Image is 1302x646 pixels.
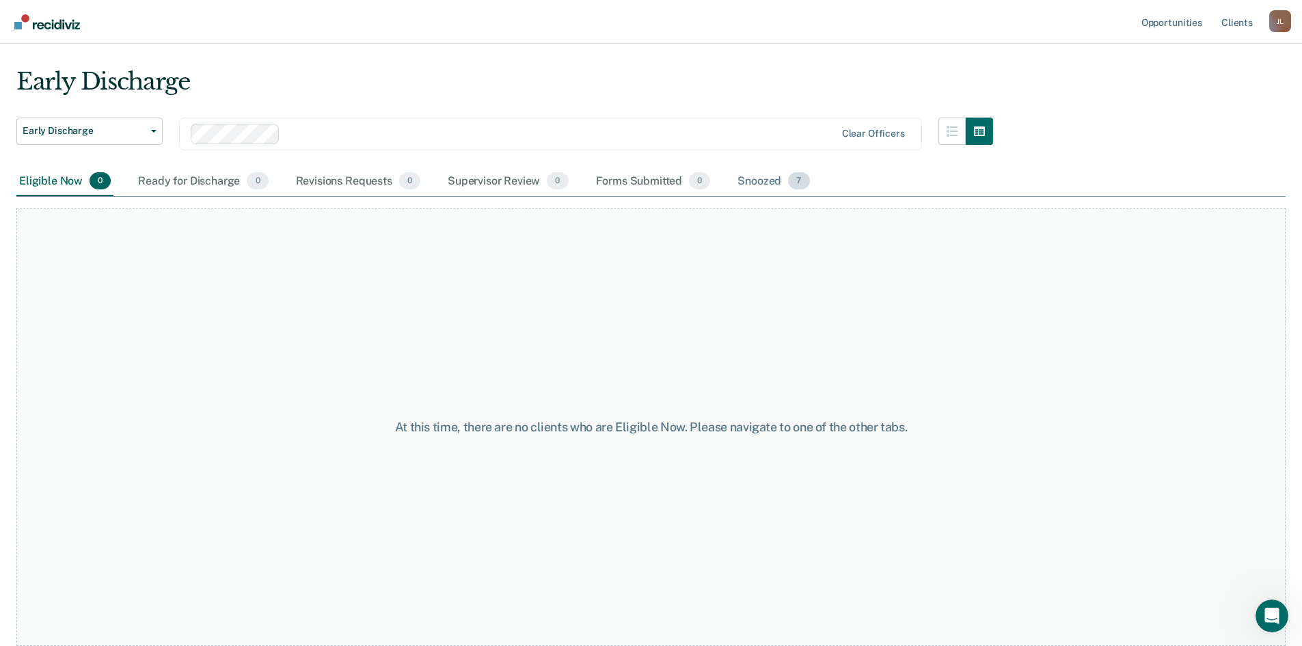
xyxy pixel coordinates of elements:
[90,172,111,190] span: 0
[1269,10,1291,32] div: J L
[842,128,905,139] div: Clear officers
[1269,10,1291,32] button: Profile dropdown button
[23,125,146,137] span: Early Discharge
[16,118,163,145] button: Early Discharge
[16,167,113,197] div: Eligible Now0
[135,167,271,197] div: Ready for Discharge0
[445,167,571,197] div: Supervisor Review0
[735,167,812,197] div: Snoozed7
[14,14,80,29] img: Recidiviz
[247,172,268,190] span: 0
[593,167,714,197] div: Forms Submitted0
[399,172,420,190] span: 0
[334,420,968,435] div: At this time, there are no clients who are Eligible Now. Please navigate to one of the other tabs.
[547,172,568,190] span: 0
[689,172,710,190] span: 0
[293,167,423,197] div: Revisions Requests0
[788,172,809,190] span: 7
[1256,600,1288,632] iframe: Intercom live chat
[16,68,993,107] div: Early Discharge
